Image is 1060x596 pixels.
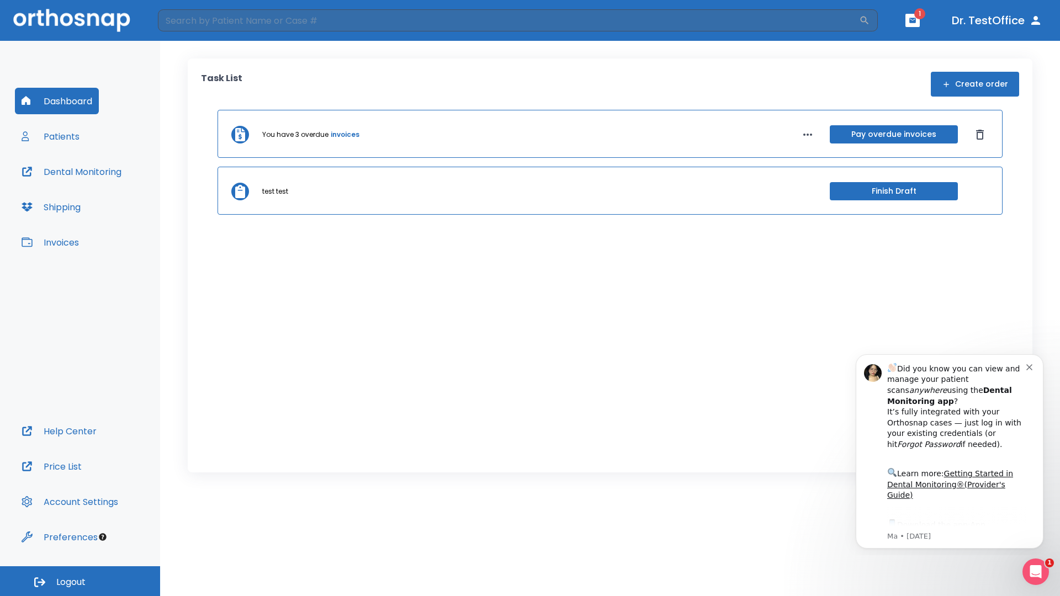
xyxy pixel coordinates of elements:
[947,10,1047,30] button: Dr. TestOffice
[839,344,1060,555] iframe: Intercom notifications message
[15,194,87,220] button: Shipping
[914,8,925,19] span: 1
[830,182,958,200] button: Finish Draft
[971,126,989,143] button: Dismiss
[56,576,86,588] span: Logout
[15,453,88,480] button: Price List
[13,9,130,31] img: Orthosnap
[48,173,187,230] div: Download the app: | ​ Let us know if you need help getting started!
[187,17,196,26] button: Dismiss notification
[331,130,359,140] a: invoices
[1045,558,1054,567] span: 1
[15,158,128,185] button: Dental Monitoring
[158,9,859,31] input: Search by Patient Name or Case #
[15,418,103,444] button: Help Center
[1022,558,1049,585] iframe: Intercom live chat
[48,187,187,197] p: Message from Ma, sent 5w ago
[201,72,242,97] p: Task List
[98,532,108,542] div: Tooltip anchor
[262,130,328,140] p: You have 3 overdue
[931,72,1019,97] button: Create order
[262,187,288,196] p: test test
[15,88,99,114] button: Dashboard
[15,123,86,150] button: Patients
[830,125,958,143] button: Pay overdue invoices
[15,229,86,256] button: Invoices
[15,524,104,550] button: Preferences
[48,176,146,196] a: App Store
[15,488,125,515] button: Account Settings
